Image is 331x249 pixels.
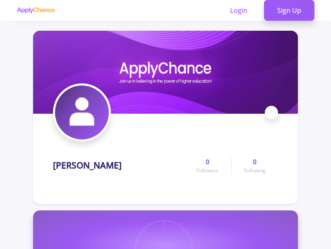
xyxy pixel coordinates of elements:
span: Followers [197,167,218,174]
img: applychance logo text only [17,7,55,14]
img: M Rajabi cover image [33,31,298,114]
span: Following [244,167,266,174]
h1: [PERSON_NAME] [53,160,122,171]
span: 0 [253,157,257,167]
a: 0Followers [184,157,231,174]
a: 0Following [231,157,278,174]
span: 0 [206,157,209,167]
img: M Rajabi avatar [55,85,109,139]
